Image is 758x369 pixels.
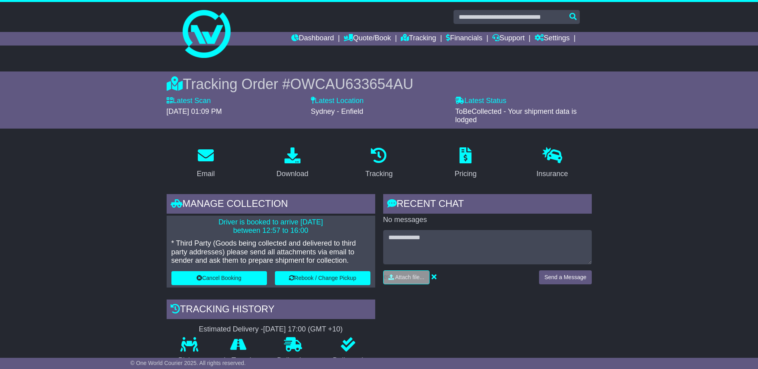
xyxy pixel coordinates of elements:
button: Cancel Booking [171,271,267,285]
span: OWCAU633654AU [290,76,413,92]
a: Email [191,145,220,182]
a: Support [492,32,525,46]
div: Tracking history [167,300,375,321]
div: Download [277,169,308,179]
p: Pickup [167,356,212,365]
label: Latest Status [455,97,506,105]
p: Delivering [265,356,321,365]
div: Email [197,169,215,179]
a: Settings [535,32,570,46]
a: Download [271,145,314,182]
div: Tracking Order # [167,75,592,93]
p: Driver is booked to arrive [DATE] between 12:57 to 16:00 [171,218,370,235]
label: Latest Location [311,97,364,105]
span: ToBeCollected - Your shipment data is lodged [455,107,577,124]
a: Quote/Book [344,32,391,46]
p: In Transit [212,356,265,365]
a: Pricing [450,145,482,182]
span: Sydney - Enfield [311,107,363,115]
a: Insurance [531,145,573,182]
a: Tracking [360,145,398,182]
a: Financials [446,32,482,46]
div: Pricing [455,169,477,179]
button: Send a Message [539,270,591,284]
div: Tracking [365,169,392,179]
span: © One World Courier 2025. All rights reserved. [130,360,246,366]
div: RECENT CHAT [383,194,592,216]
p: No messages [383,216,592,224]
div: Estimated Delivery - [167,325,375,334]
div: Insurance [537,169,568,179]
div: Manage collection [167,194,375,216]
p: * Third Party (Goods being collected and delivered to third party addresses) please send all atta... [171,239,370,265]
a: Tracking [401,32,436,46]
button: Rebook / Change Pickup [275,271,370,285]
p: Delivered [321,356,375,365]
a: Dashboard [291,32,334,46]
div: [DATE] 17:00 (GMT +10) [263,325,343,334]
label: Latest Scan [167,97,211,105]
span: [DATE] 01:09 PM [167,107,222,115]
